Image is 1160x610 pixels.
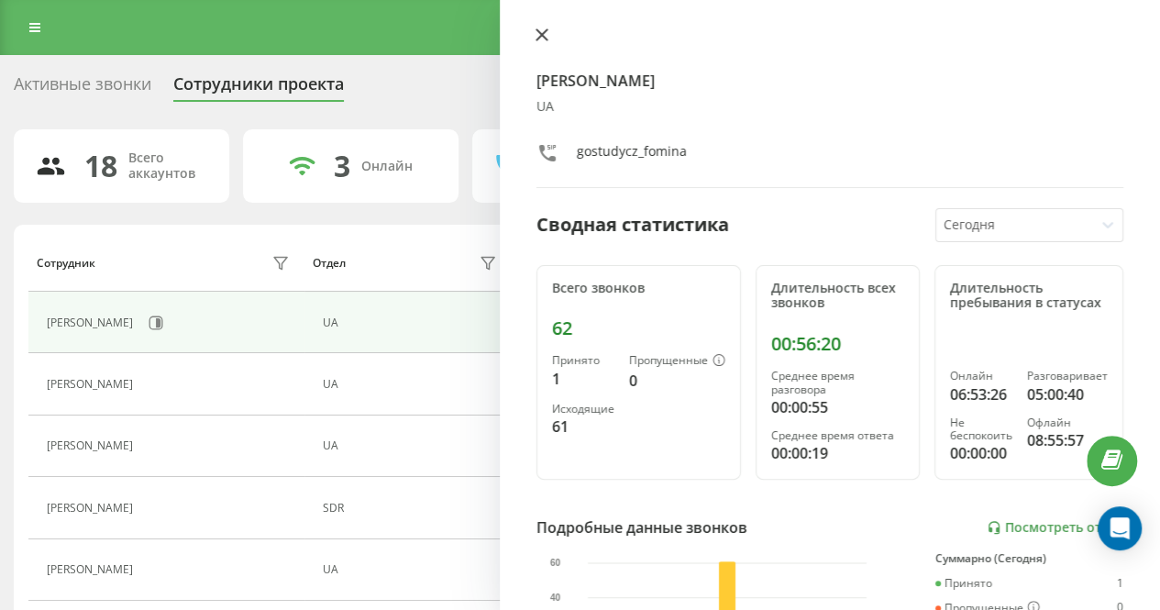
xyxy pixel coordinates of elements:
div: UA [323,378,502,391]
a: Посмотреть отчет [987,520,1123,536]
div: Не беспокоить [950,416,1012,443]
div: Open Intercom Messenger [1098,506,1142,550]
div: Онлайн [361,159,413,174]
div: 61 [552,416,614,438]
div: UA [323,316,502,329]
div: 00:00:00 [950,442,1012,464]
div: Активные звонки [14,74,151,103]
div: 00:00:19 [771,442,904,464]
div: Суммарно (Сегодня) [935,552,1123,565]
div: Сотрудники проекта [173,74,344,103]
div: 3 [334,149,350,183]
div: [PERSON_NAME] [47,378,138,391]
div: 06:53:26 [950,383,1012,405]
div: 0 [629,370,725,392]
div: Длительность пребывания в статусах [950,281,1108,312]
div: Принято [552,354,614,367]
text: 60 [550,558,561,568]
div: Исходящие [552,403,614,416]
div: 1 [552,368,614,390]
div: [PERSON_NAME] [47,563,138,576]
div: Пропущенные [629,354,725,369]
div: [PERSON_NAME] [47,439,138,452]
div: Разговаривает [1027,370,1108,383]
div: Офлайн [1027,416,1108,429]
div: 62 [552,317,725,339]
div: 00:56:20 [771,333,904,355]
div: Отдел [313,257,346,270]
div: 08:55:57 [1027,429,1108,451]
div: UA [323,563,502,576]
div: Среднее время ответа [771,429,904,442]
h4: [PERSON_NAME] [536,70,1123,92]
div: Длительность всех звонков [771,281,904,312]
div: 18 [84,149,117,183]
div: SDR [323,502,502,515]
div: UA [323,439,502,452]
div: Онлайн [950,370,1012,383]
div: Всего аккаунтов [128,150,207,182]
div: Подробные данные звонков [536,516,747,538]
div: Принято [935,577,992,590]
div: Среднее время разговора [771,370,904,396]
div: Сводная статистика [536,211,729,238]
div: Всего звонков [552,281,725,296]
div: [PERSON_NAME] [47,316,138,329]
div: 00:00:55 [771,396,904,418]
div: Сотрудник [37,257,95,270]
div: 05:00:40 [1027,383,1108,405]
text: 40 [550,593,561,603]
div: 1 [1117,577,1123,590]
div: [PERSON_NAME] [47,502,138,515]
div: UA [536,99,1123,115]
div: gostudycz_fomina [577,142,687,169]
